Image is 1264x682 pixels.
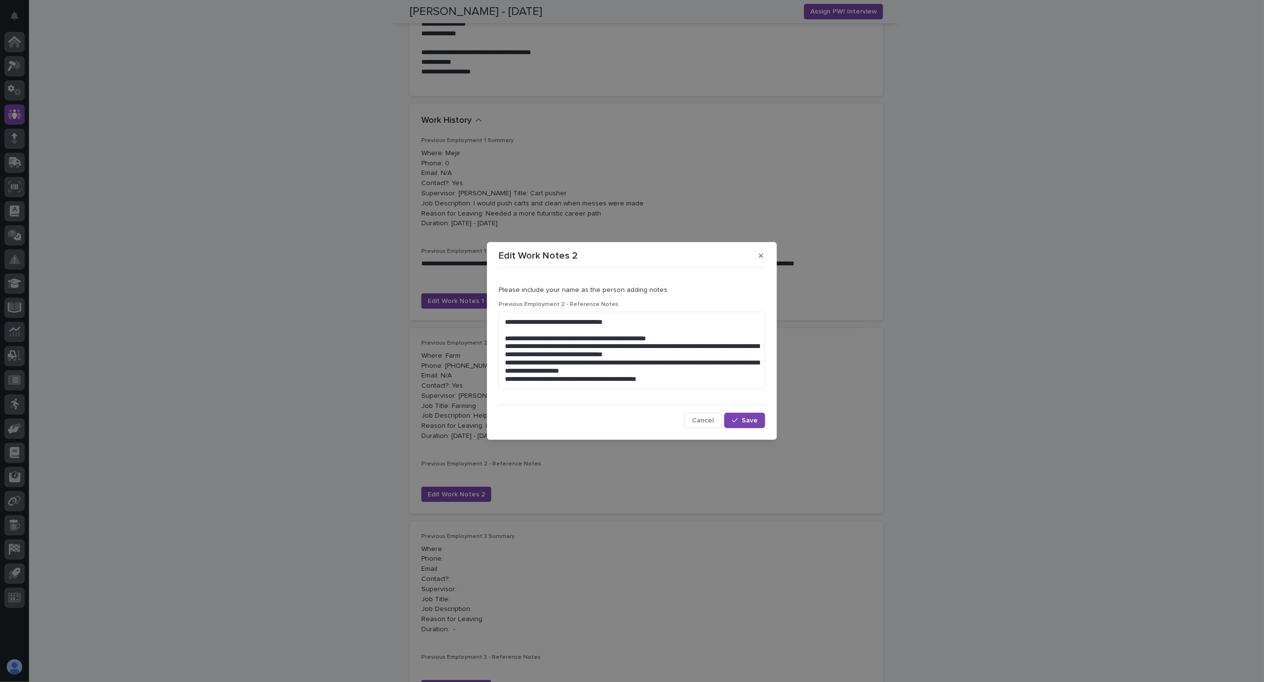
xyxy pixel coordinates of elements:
p: Please include your name as the person adding notes [499,286,765,294]
p: Edit Work Notes 2 [499,250,578,261]
span: Save [742,417,758,424]
button: Save [724,413,765,428]
button: Cancel [684,413,722,428]
span: Previous Employment 2 - Reference Notes [499,302,618,307]
span: Cancel [692,417,714,424]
